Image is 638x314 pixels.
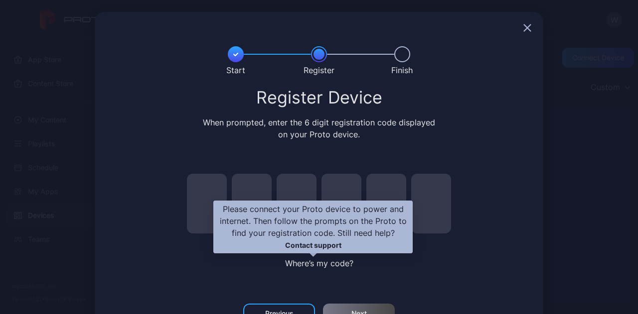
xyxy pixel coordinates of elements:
[201,116,438,140] div: When prompted, enter the 6 digit registration code displayed on your Proto device.
[391,64,413,76] div: Finish
[304,64,334,76] div: Register
[366,174,406,233] input: pin code 5 of 6
[107,89,531,106] div: Register Device
[285,241,341,249] a: Contact support
[277,174,317,233] input: pin code 3 of 6
[187,174,227,233] input: pin code 1 of 6
[218,203,408,251] div: Please connect your Proto device to power and internet. Then follow the prompts on the Proto to f...
[232,174,272,233] input: pin code 2 of 6
[285,258,353,268] span: Where’s my code?
[321,174,361,233] input: pin code 4 of 6
[226,64,245,76] div: Start
[411,174,451,233] input: pin code 6 of 6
